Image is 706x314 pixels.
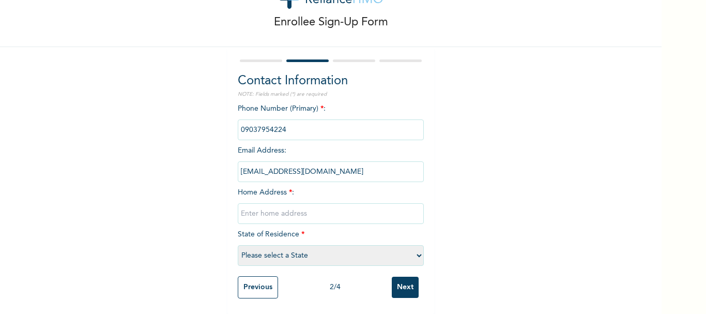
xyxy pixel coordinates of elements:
[238,161,424,182] input: Enter email Address
[238,72,424,91] h2: Contact Information
[238,91,424,98] p: NOTE: Fields marked (*) are required
[392,277,419,298] input: Next
[238,105,424,133] span: Phone Number (Primary) :
[274,14,388,31] p: Enrollee Sign-Up Form
[238,203,424,224] input: Enter home address
[238,147,424,175] span: Email Address :
[238,189,424,217] span: Home Address :
[238,276,278,298] input: Previous
[278,282,392,293] div: 2 / 4
[238,231,424,259] span: State of Residence
[238,119,424,140] input: Enter Primary Phone Number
